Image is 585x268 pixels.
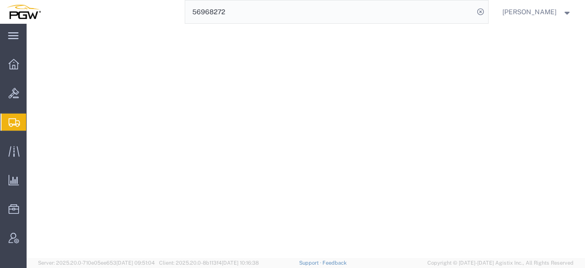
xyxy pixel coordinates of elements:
span: [DATE] 09:51:04 [116,260,155,266]
span: Copyright © [DATE]-[DATE] Agistix Inc., All Rights Reserved [427,259,574,267]
button: [PERSON_NAME] [502,6,572,18]
iframe: FS Legacy Container [27,24,585,258]
a: Support [299,260,323,266]
span: Client: 2025.20.0-8b113f4 [159,260,259,266]
input: Search for shipment number, reference number [185,0,474,23]
span: Jesse Dawson [502,7,557,17]
img: logo [7,5,41,19]
span: Server: 2025.20.0-710e05ee653 [38,260,155,266]
a: Feedback [322,260,347,266]
span: [DATE] 10:16:38 [222,260,259,266]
